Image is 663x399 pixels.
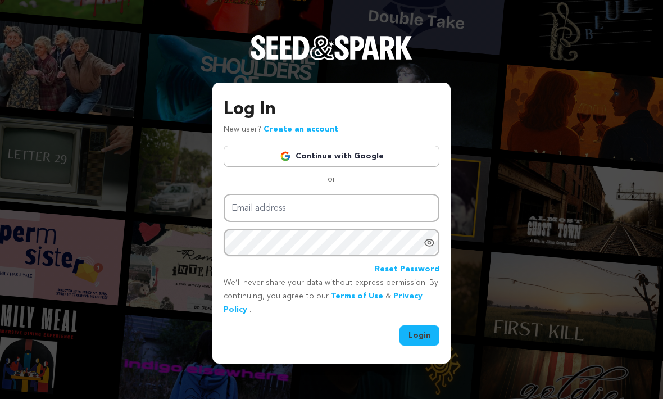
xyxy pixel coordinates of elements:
[251,35,412,60] img: Seed&Spark Logo
[331,292,383,300] a: Terms of Use
[399,325,439,346] button: Login
[224,96,439,123] h3: Log In
[224,276,439,316] p: We’ll never share your data without express permission. By continuing, you agree to our & .
[424,237,435,248] a: Show password as plain text. Warning: this will display your password on the screen.
[224,146,439,167] a: Continue with Google
[251,35,412,83] a: Seed&Spark Homepage
[264,125,338,133] a: Create an account
[375,263,439,276] a: Reset Password
[280,151,291,162] img: Google logo
[224,292,423,314] a: Privacy Policy
[321,174,342,185] span: or
[224,194,439,223] input: Email address
[224,123,338,137] p: New user?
